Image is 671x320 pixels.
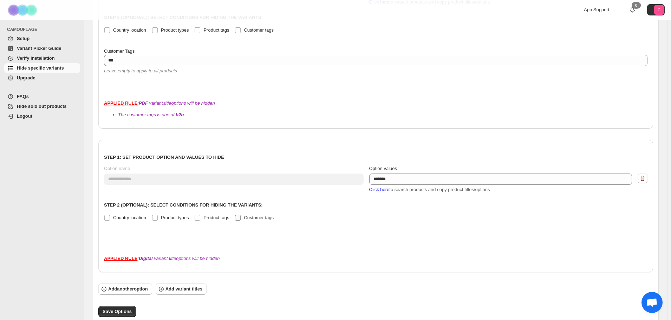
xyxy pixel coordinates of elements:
[17,65,64,71] span: Hide specific variants
[244,215,274,220] span: Customer tags
[203,27,229,33] span: Product tags
[7,27,81,32] span: CAMOUFLAGE
[113,27,146,33] span: Country location
[156,283,207,295] button: Add variant titles
[369,187,490,192] span: to search products and copy product titles/options
[104,202,647,209] p: Step 2 (Optional): Select conditions for hiding the variants:
[118,112,184,117] span: The customer tags is one of:
[161,27,189,33] span: Product types
[647,4,665,15] button: Avatar with initials C
[104,166,130,171] span: Option name
[641,292,663,313] a: Open chat
[4,53,80,63] a: Verify Installation
[4,63,80,73] a: Hide specific variants
[17,36,30,41] span: Setup
[4,73,80,83] a: Upgrade
[17,94,29,99] span: FAQs
[113,215,146,220] span: Country location
[632,2,641,9] div: 0
[165,286,202,293] span: Add variant titles
[104,256,137,261] strong: APPLIED RULE
[4,92,80,102] a: FAQs
[104,48,135,54] span: Customer Tags
[17,46,61,51] span: Variant Picker Guide
[104,68,177,73] span: Leave empty to apply to all products
[17,55,55,61] span: Verify Installation
[161,215,189,220] span: Product types
[584,7,609,12] span: App Support
[4,44,80,53] a: Variant Picker Guide
[4,34,80,44] a: Setup
[104,255,647,262] div: : variant.title options will be hidden
[139,100,148,106] b: PDF
[369,166,397,171] span: Option values
[17,104,67,109] span: Hide sold out products
[17,75,35,80] span: Upgrade
[203,215,229,220] span: Product tags
[4,111,80,121] a: Logout
[6,0,41,20] img: Camouflage
[139,256,153,261] b: Digital
[104,100,137,106] strong: APPLIED RULE
[369,187,390,192] span: Click here
[98,306,136,317] button: Save Options
[244,27,274,33] span: Customer tags
[17,113,32,119] span: Logout
[176,112,184,117] b: b2b
[629,6,636,13] a: 0
[654,5,664,15] span: Avatar with initials C
[98,283,152,295] button: Addanotheroption
[104,100,647,118] div: : variant.title options will be hidden
[104,154,647,161] p: Step 1: Set product option and values to hide
[108,286,148,293] span: Add another option
[4,102,80,111] a: Hide sold out products
[658,8,660,12] text: C
[103,308,132,315] span: Save Options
